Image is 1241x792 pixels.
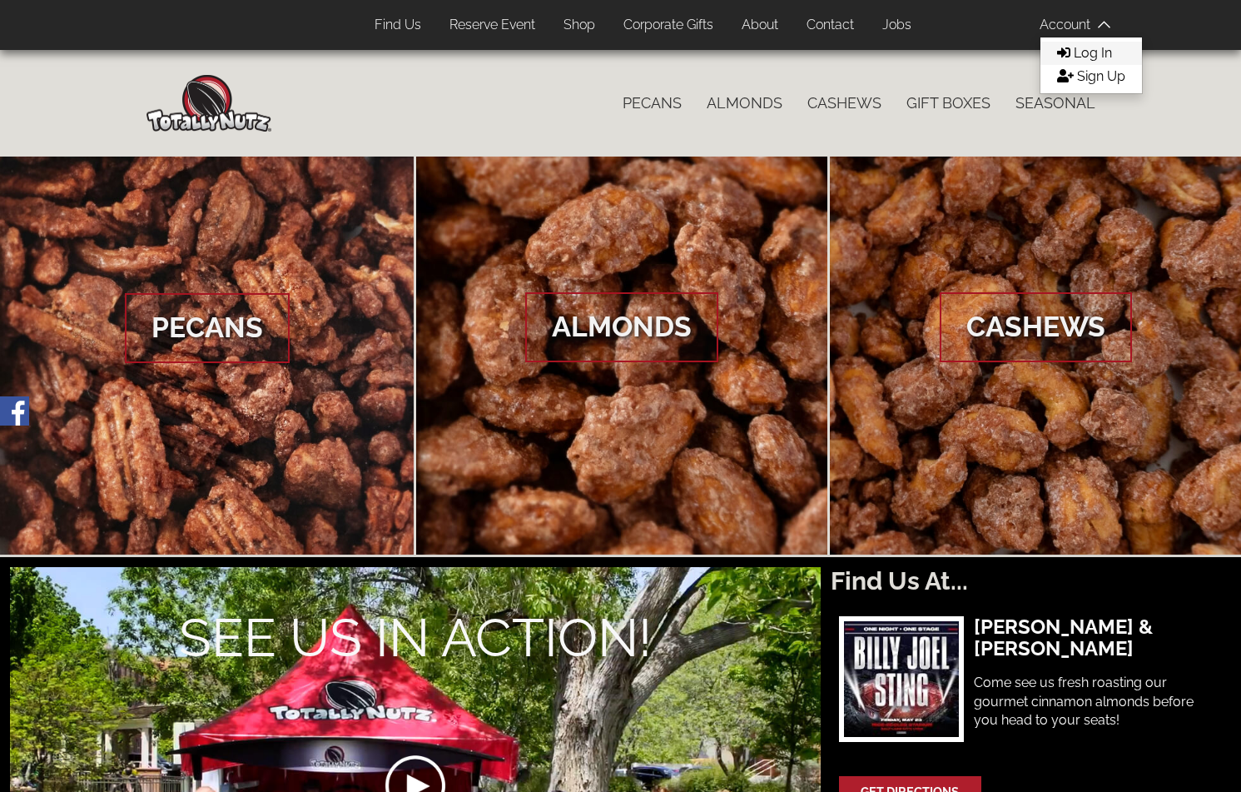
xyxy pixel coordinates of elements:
[974,616,1215,660] h3: [PERSON_NAME] & [PERSON_NAME]
[416,157,828,555] a: Almonds
[610,86,694,121] a: Pecans
[611,9,726,42] a: Corporate Gifts
[437,9,548,42] a: Reserve Event
[870,9,924,42] a: Jobs
[125,293,290,363] span: Pecans
[1003,86,1108,121] a: Seasonal
[839,616,1219,750] a: Billy Joel & Sting[PERSON_NAME] & [PERSON_NAME]Come see us fresh roasting our gourmet cinnamon al...
[831,567,1231,595] h2: Find Us At...
[729,9,791,42] a: About
[894,86,1003,121] a: Gift Boxes
[362,9,434,42] a: Find Us
[794,9,866,42] a: Contact
[1040,42,1142,66] a: Log In
[795,86,894,121] a: Cashews
[1074,45,1112,61] span: Log In
[694,86,795,121] a: Almonds
[146,75,271,132] img: Home
[525,292,718,362] span: Almonds
[940,292,1132,362] span: Cashews
[1040,65,1142,89] a: Sign Up
[839,616,965,742] img: Billy Joel & Sting
[551,9,608,42] a: Shop
[1077,68,1125,84] span: Sign Up
[974,674,1215,731] p: Come see us fresh roasting our gourmet cinnamon almonds before you head to your seats!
